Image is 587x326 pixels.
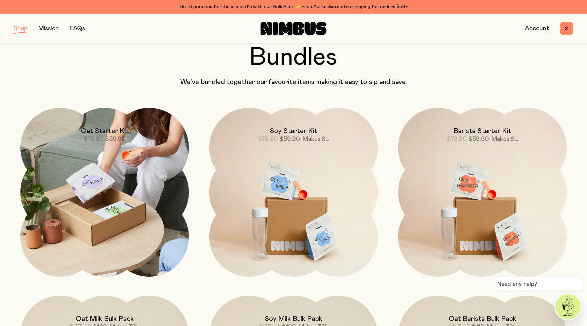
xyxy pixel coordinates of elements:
h2: Oat Barista Bulk Pack [449,315,516,323]
h2: Oat Starter Kit [81,127,129,135]
div: Get 6 pouches for the price of 5 with our Bulk Pack ✨ Free Australian metro shipping for orders $59+ [14,3,573,11]
img: agent [555,294,581,320]
a: Soy Starter Kit$76.80$59.90• Makes 8L [209,108,378,277]
h2: Oat Milk Bulk Pack [76,315,134,323]
span: $59.90 [279,136,300,142]
a: Oat Starter Kit$78.80$59.90 [20,108,189,277]
h2: Soy Milk Bulk Pack [265,315,322,323]
a: Account [525,26,549,32]
p: We’ve bundled together our favourite items making it easy to sip and save. [14,78,573,86]
span: $59.90 [105,136,126,142]
span: • Makes 8L [300,136,329,142]
div: Need any help? [495,277,582,291]
span: $59.90 [468,136,489,142]
span: $78.80 [84,136,104,142]
a: Barista Starter Kit$78.80$59.90• Makes 8L [398,108,567,277]
h2: Barista Starter Kit [453,127,511,135]
span: $78.80 [447,136,467,142]
button: 2 [560,22,573,35]
h2: Bundles [14,45,573,70]
h2: Soy Starter Kit [270,127,317,135]
a: Mission [38,26,59,32]
span: $76.80 [258,136,278,142]
span: • Makes 8L [489,136,518,142]
a: FAQs [70,26,85,32]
